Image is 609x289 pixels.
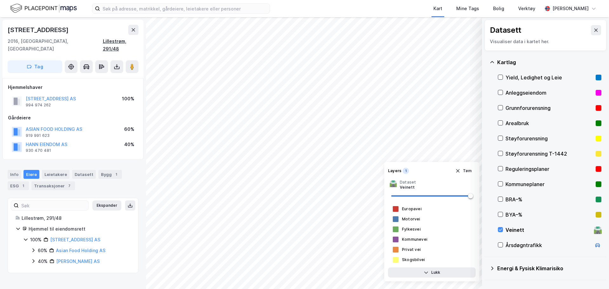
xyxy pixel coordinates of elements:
[400,180,416,185] div: Dataset
[22,214,130,222] div: Lillestrøm, 291/48
[505,196,593,203] div: BRA–%
[29,225,130,233] div: Hjemmel til eiendomsrett
[505,74,593,81] div: Yield, Ledighet og Leie
[50,237,100,242] a: [STREET_ADDRESS] AS
[8,25,70,35] div: [STREET_ADDRESS]
[8,37,103,53] div: 2016, [GEOGRAPHIC_DATA], [GEOGRAPHIC_DATA]
[56,259,100,264] a: [PERSON_NAME] AS
[389,180,397,190] div: 🛣️
[505,226,591,234] div: Veinett
[38,247,47,254] div: 60%
[433,5,442,12] div: Kart
[42,170,70,179] div: Leietakere
[38,258,48,265] div: 40%
[400,185,416,190] div: Veinett
[505,104,593,112] div: Grunnforurensning
[19,201,88,210] input: Søk
[593,226,602,234] div: 🛣️
[518,5,535,12] div: Verktøy
[451,166,476,176] button: Tøm
[402,257,425,262] div: Skogsbilvei
[124,125,134,133] div: 60%
[505,119,593,127] div: Arealbruk
[8,181,29,190] div: ESG
[505,165,593,173] div: Reguleringsplaner
[505,241,591,249] div: Årsdøgntrafikk
[26,148,51,153] div: 930 470 481
[490,38,601,45] div: Visualiser data i kartet her.
[577,259,609,289] iframe: Chat Widget
[552,5,589,12] div: [PERSON_NAME]
[402,227,421,232] div: Fylkesvei
[113,171,119,178] div: 1
[56,248,105,253] a: Asian Food Holding AS
[10,3,77,14] img: logo.f888ab2527a4732fd821a326f86c7f29.svg
[505,180,593,188] div: Kommuneplaner
[20,183,26,189] div: 1
[490,25,521,35] div: Datasett
[497,58,601,66] div: Kartlag
[122,95,134,103] div: 100%
[26,133,50,138] div: 919 991 623
[8,84,138,91] div: Hjemmelshaver
[388,267,476,278] button: Lukk
[505,89,593,97] div: Anleggseiendom
[456,5,479,12] div: Mine Tags
[92,200,121,211] button: Ekspander
[124,141,134,148] div: 40%
[23,170,39,179] div: Eiere
[493,5,504,12] div: Bolig
[72,170,96,179] div: Datasett
[388,168,401,173] div: Layers
[8,114,138,122] div: Gårdeiere
[31,181,75,190] div: Transaksjoner
[505,135,593,142] div: Støyforurensning
[26,103,51,108] div: 994 974 262
[30,236,42,244] div: 100%
[402,237,427,242] div: Kommunevei
[402,217,420,222] div: Motorvei
[402,206,422,212] div: Europavei
[98,170,122,179] div: Bygg
[505,150,593,158] div: Støyforurensning T-1442
[8,60,62,73] button: Tag
[100,4,270,13] input: Søk på adresse, matrikkel, gårdeiere, leietakere eller personer
[577,259,609,289] div: Kontrollprogram for chat
[8,170,21,179] div: Info
[403,168,409,174] div: 1
[497,265,601,272] div: Energi & Fysisk Klimarisiko
[402,247,421,252] div: Privat vei
[505,211,593,218] div: BYA–%
[103,37,138,53] div: Lillestrøm, 291/48
[66,183,72,189] div: 7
